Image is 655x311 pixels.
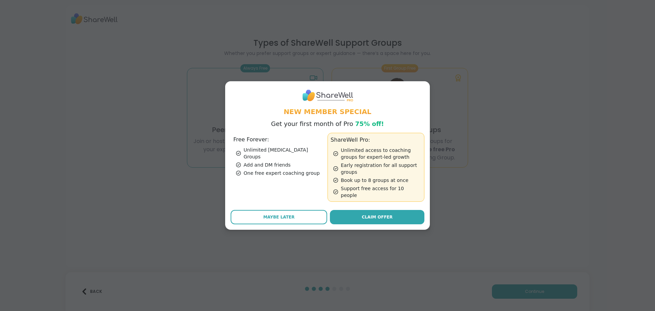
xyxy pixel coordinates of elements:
span: Maybe Later [263,214,295,220]
p: Get your first month of Pro [271,119,384,129]
img: ShareWell Logo [302,87,353,104]
span: 75% off! [355,120,384,127]
a: Claim Offer [330,210,424,224]
span: Claim Offer [362,214,392,220]
div: Support free access for 10 people [333,185,421,199]
div: Unlimited access to coaching groups for expert-led growth [333,147,421,160]
button: Maybe Later [231,210,327,224]
div: Unlimited [MEDICAL_DATA] Groups [236,146,325,160]
h3: Free Forever: [233,136,325,144]
h3: ShareWell Pro: [331,136,421,144]
div: Early registration for all support groups [333,162,421,175]
div: Add and DM friends [236,161,325,168]
div: One free expert coaching group [236,170,325,176]
div: Book up to 8 groups at once [333,177,421,184]
h1: New Member Special [231,107,424,116]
